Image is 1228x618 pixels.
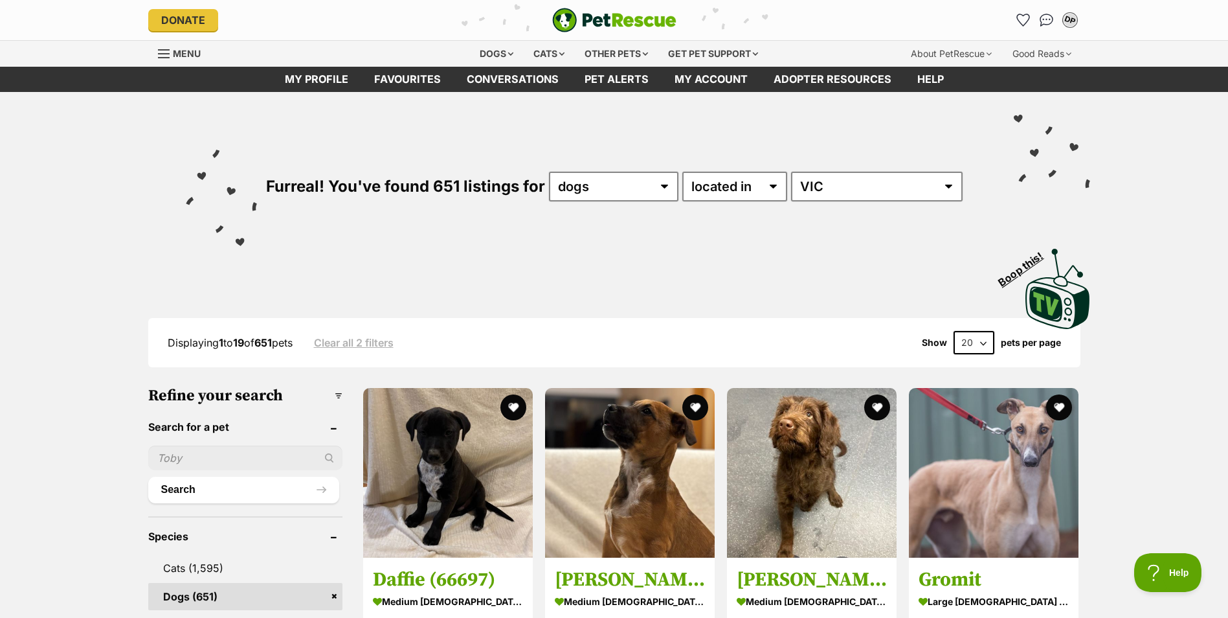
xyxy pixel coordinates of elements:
h3: Gromit [919,567,1069,592]
a: Donate [148,9,218,31]
div: Other pets [575,41,657,67]
strong: medium [DEMOGRAPHIC_DATA] Dog [373,592,523,611]
h3: Daffie (66697) [373,567,523,592]
span: Displaying to of pets [168,336,293,349]
iframe: Help Scout Beacon - Open [1134,553,1202,592]
header: Search for a pet [148,421,342,433]
h3: Refine your search [148,387,342,405]
img: PetRescue TV logo [1025,249,1090,329]
img: logo-e224e6f780fb5917bec1dbf3a21bbac754714ae5b6737aabdf751b685950b380.svg [552,8,676,32]
a: conversations [454,67,572,92]
button: favourite [500,395,526,420]
button: Search [148,477,339,503]
span: Furreal! You've found 651 listings for [266,177,545,196]
a: Pet alerts [572,67,662,92]
a: Favourites [361,67,454,92]
img: chat-41dd97257d64d25036548639549fe6c8038ab92f7586957e7f3b1b290dea8141.svg [1040,14,1053,27]
div: Dogs [471,41,522,67]
a: Cats (1,595) [148,555,342,582]
a: Menu [158,41,210,64]
a: PetRescue [552,8,676,32]
strong: medium [DEMOGRAPHIC_DATA] Dog [555,592,705,611]
img: Rosie (66694) - Staffordshire Bull Terrier Dog [545,388,715,558]
a: Conversations [1036,10,1057,30]
header: Species [148,531,342,542]
strong: 1 [219,336,223,349]
div: Cats [524,41,574,67]
img: Daffie (66697) - Staffordshire Bull Terrier Dog [363,388,533,558]
button: favourite [682,395,708,420]
button: My account [1056,6,1083,33]
strong: large [DEMOGRAPHIC_DATA] Dog [919,592,1069,611]
span: Menu [173,48,201,59]
a: Favourites [1013,10,1034,30]
ul: Account quick links [1013,10,1080,30]
div: About PetRescue [902,41,1001,67]
button: favourite [864,395,890,420]
strong: 19 [233,336,244,349]
h3: [PERSON_NAME] [737,567,887,592]
a: Boop this! [1025,237,1090,332]
div: Get pet support [659,41,767,67]
button: favourite [1047,395,1073,420]
a: My profile [272,67,361,92]
a: Clear all 2 filters [314,337,394,349]
img: Rupert - Labradoodle Dog [727,388,897,558]
a: Adopter resources [761,67,904,92]
div: Good Reads [1003,41,1080,67]
a: Dogs (651) [148,583,342,610]
a: My account [662,67,761,92]
span: Boop this! [996,242,1055,288]
h3: [PERSON_NAME] (66694) [555,567,705,592]
div: DP [1062,12,1078,29]
span: Show [922,338,947,348]
strong: 651 [254,336,272,349]
label: pets per page [1001,338,1061,348]
strong: medium [DEMOGRAPHIC_DATA] Dog [737,592,887,611]
input: Toby [148,446,342,470]
img: Gromit - Greyhound Dog [909,388,1078,558]
a: Help [904,67,957,92]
